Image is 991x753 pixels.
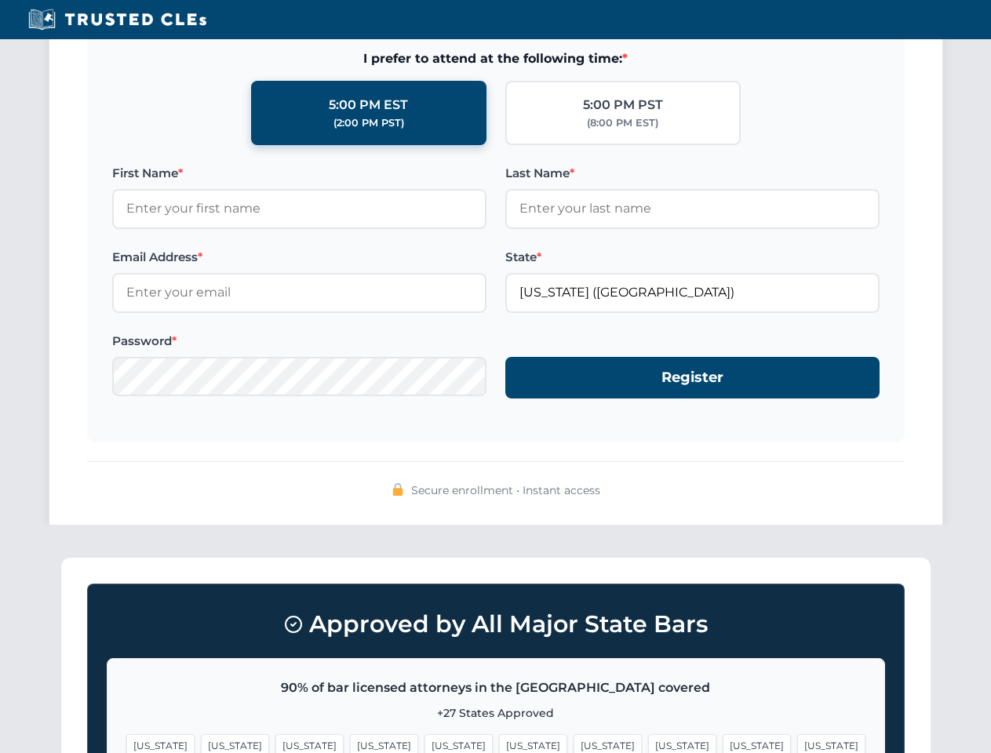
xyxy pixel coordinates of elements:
[112,332,486,351] label: Password
[505,248,880,267] label: State
[107,603,885,646] h3: Approved by All Major State Bars
[126,678,865,698] p: 90% of bar licensed attorneys in the [GEOGRAPHIC_DATA] covered
[505,164,880,183] label: Last Name
[126,704,865,722] p: +27 States Approved
[112,248,486,267] label: Email Address
[112,164,486,183] label: First Name
[112,49,880,69] span: I prefer to attend at the following time:
[112,273,486,312] input: Enter your email
[505,273,880,312] input: Florida (FL)
[411,482,600,499] span: Secure enrollment • Instant access
[587,115,658,131] div: (8:00 PM EST)
[24,8,211,31] img: Trusted CLEs
[112,189,486,228] input: Enter your first name
[392,483,404,496] img: 🔒
[583,95,663,115] div: 5:00 PM PST
[329,95,408,115] div: 5:00 PM EST
[505,357,880,398] button: Register
[333,115,404,131] div: (2:00 PM PST)
[505,189,880,228] input: Enter your last name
